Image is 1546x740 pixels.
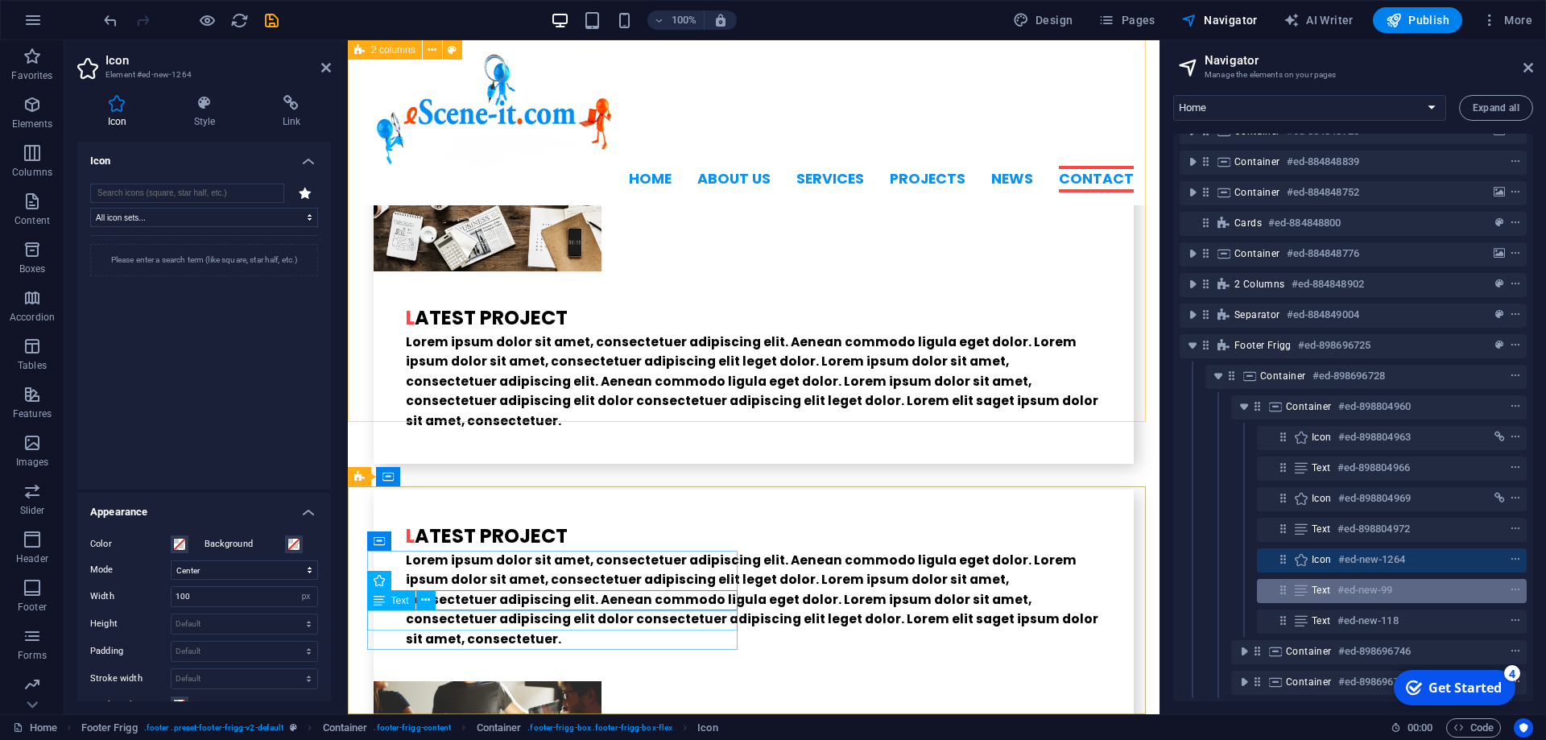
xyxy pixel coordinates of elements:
p: Favorites [11,69,52,82]
button: context-menu [1507,581,1523,600]
label: Stroke color [90,696,171,715]
span: Container [1286,645,1332,658]
p: Content [14,214,50,227]
button: Pages [1092,7,1161,33]
button: context-menu [1507,550,1523,569]
span: . footer .preset-footer-frigg-v2-default [144,718,284,738]
nav: breadcrumb [81,718,718,738]
h6: #ed-new-99 [1337,581,1393,600]
span: . footer-frigg-box .footer-frigg-box-flex [527,718,672,738]
h6: #ed-898804960 [1338,397,1411,416]
button: Publish [1373,7,1462,33]
span: : [1419,721,1421,734]
h4: Style [163,95,252,129]
p: Forms [18,649,47,662]
h6: #ed-884848752 [1287,183,1359,202]
label: Mode [90,560,171,580]
button: toggle-expand [1183,275,1202,294]
button: context-menu [1507,336,1523,355]
h6: 100% [672,10,697,30]
i: This element is a customizable preset [290,723,297,732]
button: preset [1491,305,1507,325]
div: Please enter a search term (like square, star half, etc.) [90,244,318,276]
span: Click to select. Double-click to edit [477,718,522,738]
span: Click to select. Double-click to edit [323,718,368,738]
button: context-menu [1507,397,1523,416]
button: AI Writer [1277,7,1360,33]
h4: Icon [77,142,331,171]
button: toggle-expand [1234,397,1254,416]
button: toggle-expand [1183,336,1202,355]
h4: Icon [77,95,163,129]
span: Container [1234,155,1280,168]
h6: #ed-898696725 [1298,336,1370,355]
span: Container [1234,186,1280,199]
span: Click to select. Double-click to edit [81,718,138,738]
p: Images [16,456,49,469]
h6: #ed-898696746 [1338,642,1411,661]
label: Background [205,535,285,554]
span: Click to select. Double-click to edit [697,718,717,738]
span: Pages [1098,12,1155,28]
h6: #ed-884848839 [1287,152,1359,172]
button: 100% [647,10,705,30]
button: context-menu [1507,489,1523,508]
input: Search icons (square, star half, etc.) [90,184,284,203]
button: Design [1007,7,1080,33]
button: context-menu [1507,244,1523,263]
span: 2 columns [371,45,415,55]
button: preset [1491,275,1507,294]
span: Text [1312,523,1331,535]
button: Code [1446,718,1501,738]
button: toggle-expand [1183,183,1202,202]
h2: Navigator [1205,53,1533,68]
button: preset [1491,336,1507,355]
button: Usercentrics [1514,718,1533,738]
i: On resize automatically adjust zoom level to fit chosen device. [713,13,728,27]
button: toggle-expand [1209,366,1228,386]
button: context-menu [1507,183,1523,202]
button: preset [1491,213,1507,233]
label: Stroke width [90,674,171,683]
p: Features [13,407,52,420]
h6: #ed-898804969 [1338,489,1411,508]
h6: #ed-898804963 [1338,428,1411,447]
div: Design (Ctrl+Alt+Y) [1007,7,1080,33]
span: Container [1234,247,1280,260]
button: context-menu [1507,213,1523,233]
button: toggle-expand [1183,305,1202,325]
button: toggle-expand [1183,244,1202,263]
h6: #ed-898696752 [1338,672,1411,692]
span: 2 columns [1234,278,1285,291]
button: save [262,10,281,30]
button: link [1491,489,1507,508]
span: Expand all [1473,103,1519,113]
h6: #ed-898696728 [1312,366,1385,386]
span: AI Writer [1284,12,1354,28]
button: toggle-expand [1234,672,1254,692]
button: reload [229,10,249,30]
h3: Manage the elements on your pages [1205,68,1501,82]
span: Publish [1386,12,1449,28]
p: Footer [18,601,47,614]
label: Padding [90,647,171,655]
span: 00 00 [1408,718,1432,738]
span: Icon [1312,431,1332,444]
span: Icon [1312,553,1332,566]
span: Footer Frigg [1234,339,1292,352]
button: link [1491,428,1507,447]
p: Boxes [19,263,46,275]
label: Height [90,619,171,628]
h3: Element #ed-new-1264 [105,68,299,82]
p: Header [16,552,48,565]
h6: #ed-884848800 [1268,213,1341,233]
button: toggle-expand [1183,152,1202,172]
h6: #ed-884848776 [1287,244,1359,263]
h6: #ed-898804972 [1337,519,1410,539]
div: Star (IcoFont) [292,184,318,203]
span: Text [391,596,409,606]
span: Icon [1312,492,1332,505]
p: Elements [12,118,53,130]
button: context-menu [1507,366,1523,386]
span: Separator [1234,308,1280,321]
